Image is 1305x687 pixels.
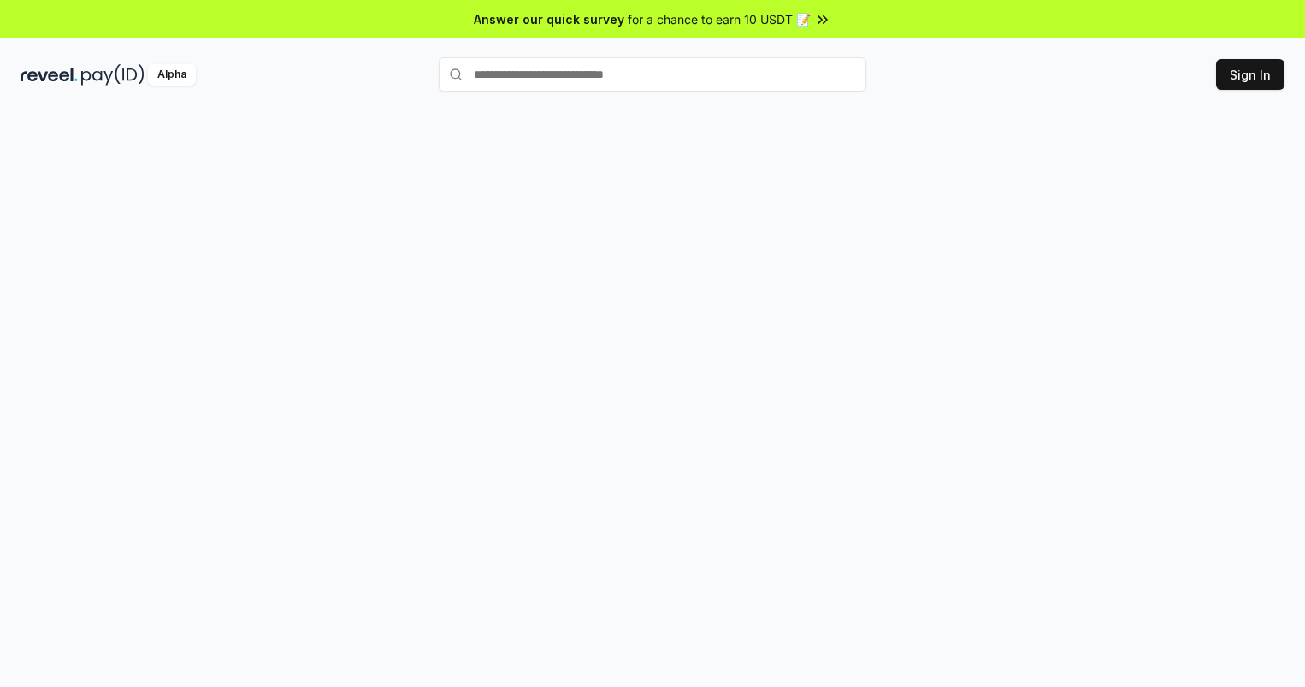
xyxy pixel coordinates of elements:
img: reveel_dark [21,64,78,86]
div: Alpha [148,64,196,86]
span: for a chance to earn 10 USDT 📝 [628,10,811,28]
img: pay_id [81,64,145,86]
span: Answer our quick survey [474,10,624,28]
button: Sign In [1216,59,1284,90]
